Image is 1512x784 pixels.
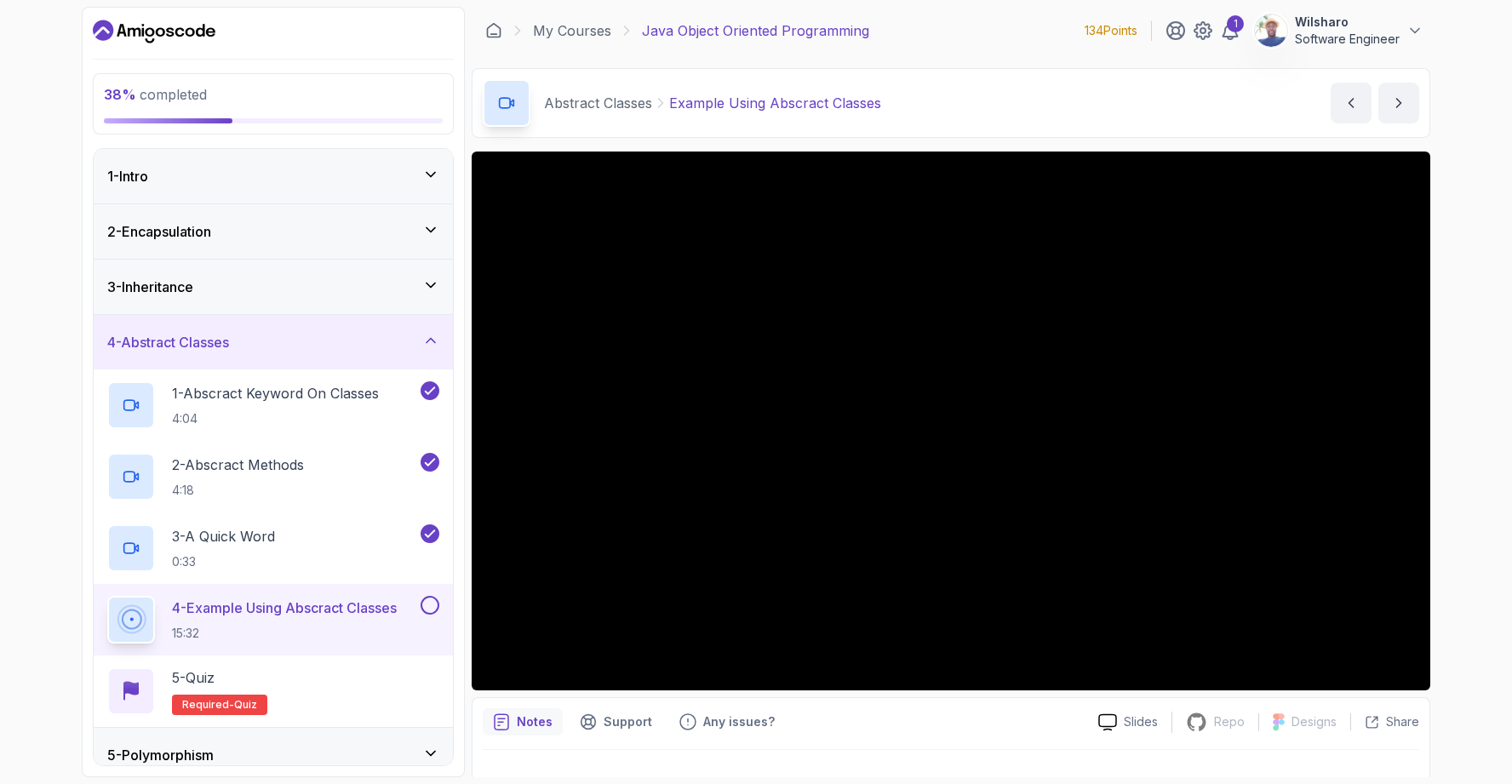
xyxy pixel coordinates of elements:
p: 0:33 [172,553,275,570]
span: Required- [182,698,234,712]
button: previous content [1331,83,1372,123]
p: Wilsharo [1295,14,1400,31]
p: Support [604,713,652,730]
span: 38 % [104,86,136,103]
img: user profile image [1255,14,1287,47]
span: quiz [234,698,257,712]
iframe: 4 - Example using Abscract Classes [472,152,1430,690]
p: 1 - Abscract Keyword On Classes [172,383,379,403]
p: 4:18 [172,482,304,499]
button: notes button [483,708,563,735]
button: next content [1378,83,1419,123]
a: My Courses [533,20,611,41]
p: Share [1386,713,1419,730]
p: 4:04 [172,410,379,427]
button: 4-Abstract Classes [94,315,453,369]
span: completed [104,86,207,103]
h3: 5 - Polymorphism [107,745,214,765]
p: 2 - Abscract Methods [172,455,304,475]
button: 1-Intro [94,149,453,203]
p: Slides [1124,713,1158,730]
button: 5-Polymorphism [94,728,453,782]
a: Slides [1085,713,1171,731]
a: Dashboard [93,18,215,45]
button: 1-Abscract Keyword On Classes4:04 [107,381,439,429]
button: 5-QuizRequired-quiz [107,667,439,715]
button: 4-Example Using Abscract Classes15:32 [107,596,439,644]
div: 1 [1227,15,1244,32]
h3: 3 - Inheritance [107,277,193,297]
p: Example Using Abscract Classes [669,93,881,113]
button: 3-A Quick Word0:33 [107,524,439,572]
button: Share [1350,713,1419,730]
a: 1 [1220,20,1240,41]
p: Repo [1214,713,1245,730]
p: Designs [1291,713,1337,730]
p: 3 - A Quick Word [172,526,275,547]
p: 4 - Example Using Abscract Classes [172,598,397,618]
button: 2-Encapsulation [94,204,453,259]
p: 5 - Quiz [172,667,215,688]
p: Any issues? [703,713,775,730]
p: Notes [517,713,553,730]
p: Software Engineer [1295,31,1400,48]
button: 2-Abscract Methods4:18 [107,453,439,501]
button: 3-Inheritance [94,260,453,314]
button: Support button [570,708,662,735]
a: Dashboard [485,22,502,39]
h3: 2 - Encapsulation [107,221,211,242]
h3: 1 - Intro [107,166,148,186]
p: Abstract Classes [544,93,652,113]
p: 15:32 [172,625,397,642]
button: Feedback button [669,708,785,735]
button: user profile imageWilsharoSoftware Engineer [1254,14,1423,48]
p: 134 Points [1085,22,1137,39]
h3: 4 - Abstract Classes [107,332,229,352]
p: Java Object Oriented Programming [642,20,869,41]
